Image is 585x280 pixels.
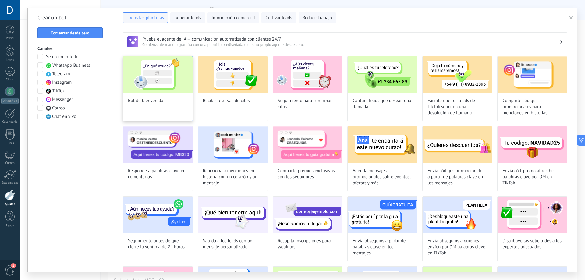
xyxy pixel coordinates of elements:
button: Cultivar leads [261,12,296,23]
img: Recopila inscripciones para webinars [273,197,342,233]
img: Saluda a los leads con un mensaje personalizado [198,197,268,233]
div: Correo [1,161,19,165]
span: Facilita que tus leads de TikTok soliciten una devolución de llamada [427,98,487,116]
span: WhatsApp Business [52,62,90,69]
span: Seguimiento antes de que cierre la ventana de 24 horas [128,238,188,250]
div: WhatsApp [1,98,19,104]
img: Envía cód. promo al recibir palabras clave por DM en TikTok [498,126,567,163]
img: Envía códigos promocionales a partir de palabras clave en los mensajes [423,126,492,163]
img: Bot de bienvenida [123,56,193,93]
button: Generar leads [170,12,205,23]
span: Recibir reservas de citas [203,98,250,104]
span: Comparte códigos promocionales para menciones en historias [502,98,562,116]
span: Envía códigos promocionales a partir de palabras clave en los mensajes [427,168,487,186]
span: Chat en vivo [52,114,76,120]
span: Seguimiento para confirmar citas [278,98,338,110]
span: Comienza de manera gratuita con una plantilla prediseñada o crea tu propio agente desde cero. [142,42,559,47]
span: Generar leads [174,15,201,21]
h3: Canales [37,46,103,51]
img: Comparte premios exclusivos con los seguidores [273,126,342,163]
img: Seguimiento antes de que cierre la ventana de 24 horas [123,197,193,233]
img: Agenda mensajes promocionales sobre eventos, ofertas y más [348,126,417,163]
img: Responde a palabras clave en comentarios [123,126,193,163]
span: Comenzar desde cero [51,31,90,35]
span: Responde a palabras clave en comentarios [128,168,188,180]
span: Telegram [52,71,70,77]
span: Instagram [52,80,72,86]
img: Seguimiento para confirmar citas [273,56,342,93]
img: Reacciona a menciones en historia con un corazón y un mensaje [198,126,268,163]
span: Bot de bienvenida [128,98,163,104]
span: Envía obsequios a partir de palabras clave en los mensajes [353,238,412,256]
img: Comparte códigos promocionales para menciones en historias [498,56,567,93]
span: Comparte premios exclusivos con los seguidores [278,168,338,180]
button: Todas las plantillas [123,12,168,23]
span: Cultivar leads [265,15,292,21]
span: Reacciona a menciones en historia con un corazón y un mensaje [203,168,263,186]
h3: Prueba el agente de IA — comunicación automatizada con clientes 24/7 [142,36,559,42]
span: Información comercial [211,15,255,21]
button: Información comercial [207,12,259,23]
div: Ayuda [1,224,19,228]
div: Listas [1,141,19,145]
div: Calendario [1,120,19,124]
img: Recibir reservas de citas [198,56,268,93]
img: Envía obsequios a partir de palabras clave en los mensajes [348,197,417,233]
img: Captura leads que desean una llamada [348,56,417,93]
div: Ajustes [1,202,19,206]
h2: Crear un bot [37,13,103,23]
span: Envía cód. promo al recibir palabras clave por DM en TikTok [502,168,562,186]
span: Agenda mensajes promocionales sobre eventos, ofertas y más [353,168,412,186]
span: Captura leads que desean una llamada [353,98,412,110]
span: Correo [52,105,65,111]
button: Comenzar desde cero [37,27,103,38]
div: Estadísticas [1,181,19,185]
span: Messenger [52,97,73,103]
span: Todas las plantillas [127,15,164,21]
span: Envía obsequios a quienes envíen por DM palabras clave en TikTok [427,238,487,256]
img: Envía obsequios a quienes envíen por DM palabras clave en TikTok [423,197,492,233]
img: Distribuye las solicitudes a los expertos adecuados [498,197,567,233]
span: Seleccionar todos [46,54,80,60]
div: Panel [1,36,19,40]
div: Chats [1,78,19,82]
div: Leads [1,58,19,62]
img: Facilita que tus leads de TikTok soliciten una devolución de llamada [423,56,492,93]
button: Reducir trabajo [299,12,336,23]
span: Recopila inscripciones para webinars [278,238,338,250]
span: 1 [11,263,16,268]
span: Reducir trabajo [303,15,332,21]
span: TikTok [52,88,65,94]
span: Distribuye las solicitudes a los expertos adecuados [502,238,562,250]
span: Saluda a los leads con un mensaje personalizado [203,238,263,250]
